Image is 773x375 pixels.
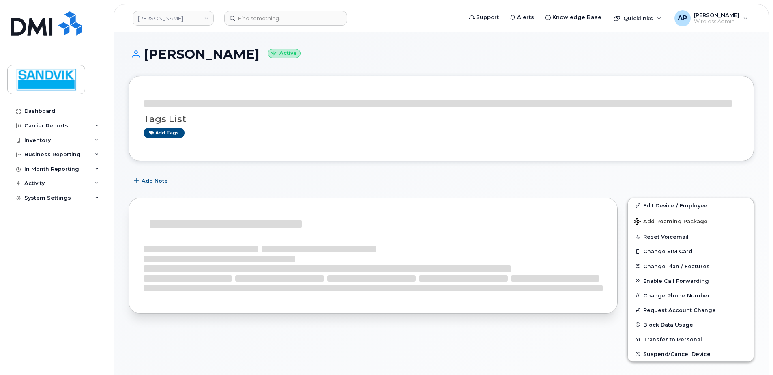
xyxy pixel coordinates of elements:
[628,259,754,274] button: Change Plan / Features
[142,177,168,185] span: Add Note
[129,47,754,61] h1: [PERSON_NAME]
[628,274,754,288] button: Enable Call Forwarding
[628,303,754,317] button: Request Account Change
[643,278,709,284] span: Enable Call Forwarding
[628,332,754,347] button: Transfer to Personal
[144,128,185,138] a: Add tags
[129,173,175,188] button: Add Note
[643,263,710,269] span: Change Plan / Features
[643,351,711,357] span: Suspend/Cancel Device
[628,288,754,303] button: Change Phone Number
[628,198,754,213] a: Edit Device / Employee
[628,244,754,259] button: Change SIM Card
[628,213,754,229] button: Add Roaming Package
[634,218,708,226] span: Add Roaming Package
[628,317,754,332] button: Block Data Usage
[628,229,754,244] button: Reset Voicemail
[628,347,754,361] button: Suspend/Cancel Device
[144,114,739,124] h3: Tags List
[268,49,301,58] small: Active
